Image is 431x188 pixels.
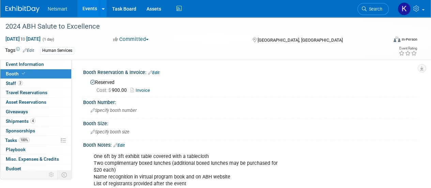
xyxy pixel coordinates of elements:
[30,118,35,124] span: 4
[18,81,23,86] span: 2
[6,61,44,67] span: Event Information
[0,155,71,164] a: Misc. Expenses & Credits
[357,3,389,15] a: Search
[6,81,23,86] span: Staff
[5,36,41,42] span: [DATE] [DATE]
[6,118,35,124] span: Shipments
[22,72,25,75] i: Booth reservation complete
[6,166,21,171] span: Budget
[367,6,382,12] span: Search
[6,156,59,162] span: Misc. Expenses & Credits
[20,36,26,42] span: to
[6,90,47,95] span: Travel Reservations
[91,129,129,134] span: Specify booth size
[6,128,35,133] span: Sponsorships
[58,170,72,179] td: Toggle Event Tabs
[130,88,153,93] a: Invoice
[88,77,412,94] div: Reserved
[91,108,137,113] span: Specify booth number
[46,170,58,179] td: Personalize Event Tab Strip
[40,47,74,54] div: Human Services
[0,69,71,78] a: Booth
[6,109,28,114] span: Giveaways
[19,138,30,143] span: 100%
[0,117,71,126] a: Shipments4
[23,48,34,53] a: Edit
[83,67,417,76] div: Booth Reservation & Invoice:
[96,87,112,93] span: Cost: $
[0,136,71,145] a: Tasks100%
[83,97,417,106] div: Booth Number:
[0,98,71,107] a: Asset Reservations
[3,20,382,33] div: 2024 ABH Salute to Excellence
[0,126,71,135] a: Sponsorships
[96,87,129,93] span: 900.00
[6,147,26,152] span: Playbook
[6,71,27,76] span: Booth
[0,107,71,116] a: Giveaways
[83,118,417,127] div: Booth Size:
[48,6,67,12] span: Netsmart
[0,164,71,173] a: Budget
[111,36,151,43] button: Committed
[399,47,417,50] div: Event Rating
[357,35,417,46] div: Event Format
[113,143,125,148] a: Edit
[401,37,417,42] div: In-Person
[83,140,417,149] div: Booth Notes:
[6,99,46,105] span: Asset Reservations
[257,38,342,43] span: [GEOGRAPHIC_DATA], [GEOGRAPHIC_DATA]
[398,2,411,15] img: Kaitlyn Woicke
[0,79,71,88] a: Staff2
[5,6,40,13] img: ExhibitDay
[0,60,71,69] a: Event Information
[148,70,159,75] a: Edit
[0,145,71,154] a: Playbook
[0,88,71,97] a: Travel Reservations
[394,37,400,42] img: Format-Inperson.png
[5,138,30,143] span: Tasks
[5,47,34,55] td: Tags
[42,37,54,42] span: (1 day)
